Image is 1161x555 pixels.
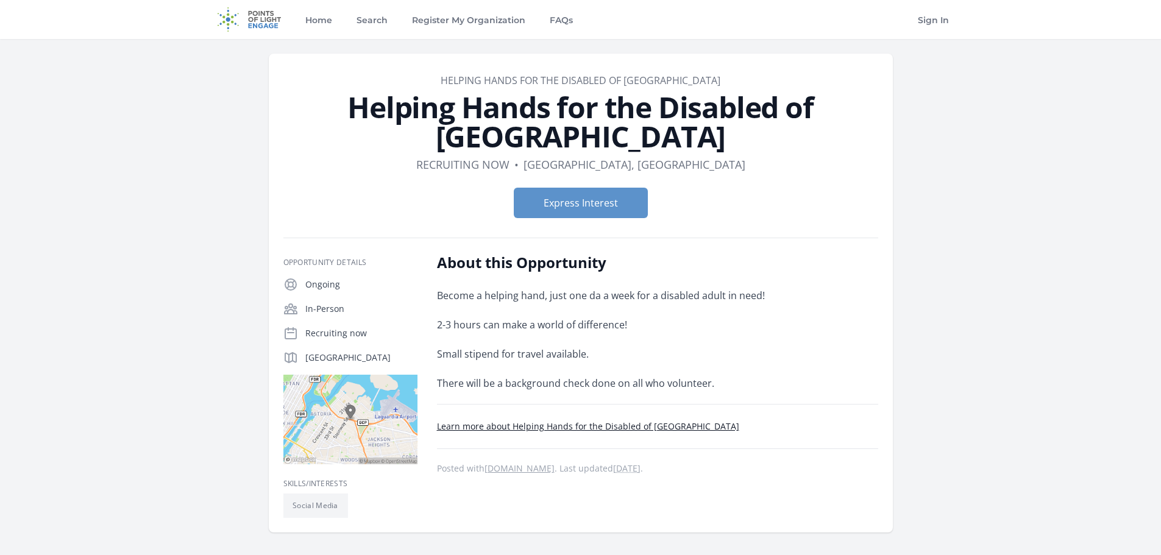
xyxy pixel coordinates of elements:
div: • [514,156,519,173]
p: Ongoing [305,278,417,291]
p: Become a helping hand, just one da a week for a disabled adult in need! [437,287,794,304]
p: Posted with . Last updated . [437,464,878,473]
h3: Skills/Interests [283,479,417,489]
a: [DOMAIN_NAME] [485,462,555,474]
a: Learn more about Helping Hands for the Disabled of [GEOGRAPHIC_DATA] [437,420,739,432]
button: Express Interest [514,188,648,218]
p: There will be a background check done on all who volunteer. [437,375,794,392]
abbr: Thu, May 15, 2025 7:34 PM [613,462,641,474]
dd: [GEOGRAPHIC_DATA], [GEOGRAPHIC_DATA] [524,156,745,173]
a: Helping Hands for the Disabled of [GEOGRAPHIC_DATA] [441,74,720,87]
h1: Helping Hands for the Disabled of [GEOGRAPHIC_DATA] [283,93,878,151]
p: [GEOGRAPHIC_DATA] [305,352,417,364]
li: Social Media [283,493,348,518]
dd: Recruiting now [416,156,509,173]
p: Small stipend for travel available. [437,345,794,362]
p: 2-3 hours can make a world of difference! [437,316,794,333]
p: In-Person [305,303,417,315]
img: Map [283,375,417,464]
h2: About this Opportunity [437,253,794,272]
p: Recruiting now [305,327,417,339]
h3: Opportunity Details [283,258,417,267]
